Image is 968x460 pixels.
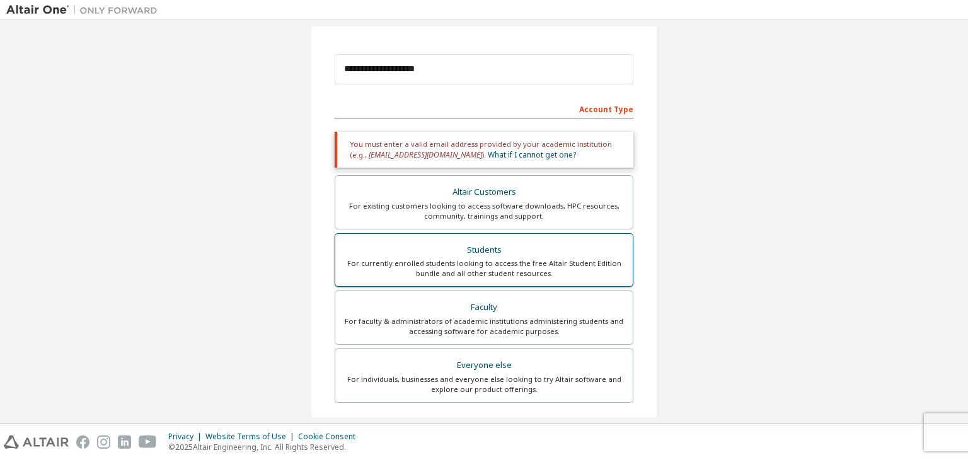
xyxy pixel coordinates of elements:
[343,183,625,201] div: Altair Customers
[76,435,89,449] img: facebook.svg
[205,432,298,442] div: Website Terms of Use
[168,442,363,452] p: © 2025 Altair Engineering, Inc. All Rights Reserved.
[343,258,625,279] div: For currently enrolled students looking to access the free Altair Student Edition bundle and all ...
[343,299,625,316] div: Faculty
[335,132,633,168] div: You must enter a valid email address provided by your academic institution (e.g., ).
[118,435,131,449] img: linkedin.svg
[168,432,205,442] div: Privacy
[97,435,110,449] img: instagram.svg
[343,374,625,394] div: For individuals, businesses and everyone else looking to try Altair software and explore our prod...
[139,435,157,449] img: youtube.svg
[343,201,625,221] div: For existing customers looking to access software downloads, HPC resources, community, trainings ...
[488,149,576,160] a: What if I cannot get one?
[343,316,625,336] div: For faculty & administrators of academic institutions administering students and accessing softwa...
[369,149,482,160] span: [EMAIL_ADDRESS][DOMAIN_NAME]
[335,98,633,118] div: Account Type
[343,357,625,374] div: Everyone else
[298,432,363,442] div: Cookie Consent
[6,4,164,16] img: Altair One
[4,435,69,449] img: altair_logo.svg
[343,241,625,259] div: Students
